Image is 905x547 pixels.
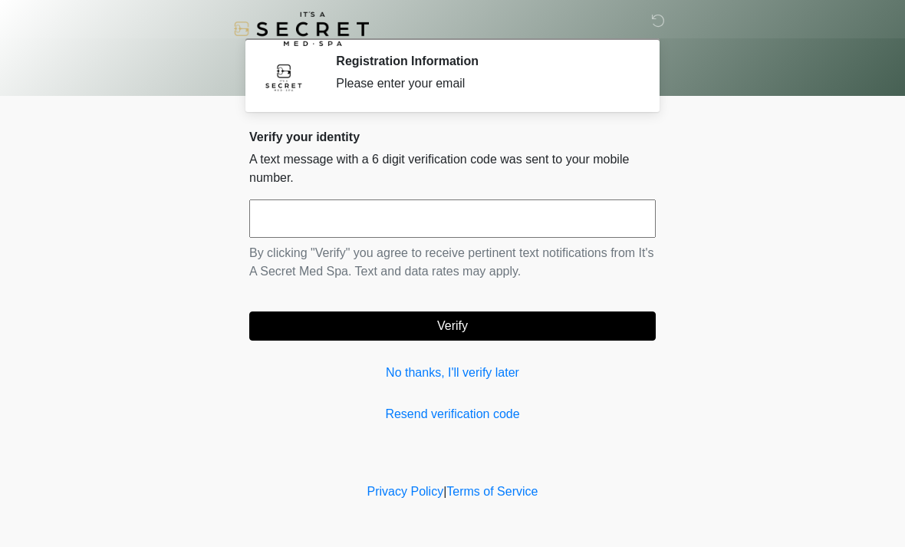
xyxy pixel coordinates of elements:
[249,150,656,187] p: A text message with a 6 digit verification code was sent to your mobile number.
[249,364,656,382] a: No thanks, I'll verify later
[249,405,656,423] a: Resend verification code
[234,12,369,46] img: It's A Secret Med Spa Logo
[446,485,538,498] a: Terms of Service
[249,130,656,144] h2: Verify your identity
[336,74,633,93] div: Please enter your email
[249,311,656,341] button: Verify
[367,485,444,498] a: Privacy Policy
[249,244,656,281] p: By clicking "Verify" you agree to receive pertinent text notifications from It's A Secret Med Spa...
[261,54,307,100] img: Agent Avatar
[443,485,446,498] a: |
[336,54,633,68] h2: Registration Information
